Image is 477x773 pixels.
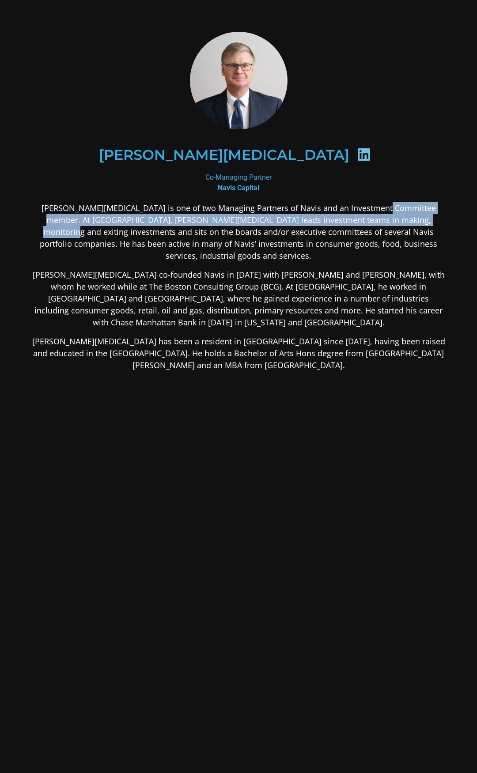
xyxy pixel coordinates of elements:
[32,172,445,193] div: Co-Managing Partner
[99,148,349,162] h2: [PERSON_NAME][MEDICAL_DATA]
[218,184,259,192] b: Navis Capital
[32,269,445,328] p: [PERSON_NAME][MEDICAL_DATA] co-founded Navis in [DATE] with [PERSON_NAME] and [PERSON_NAME], with...
[32,202,445,262] p: [PERSON_NAME][MEDICAL_DATA] is one of two Managing Partners of Navis and an Investment Committee ...
[32,336,445,371] p: [PERSON_NAME][MEDICAL_DATA] has been a resident in [GEOGRAPHIC_DATA] since [DATE], having been ra...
